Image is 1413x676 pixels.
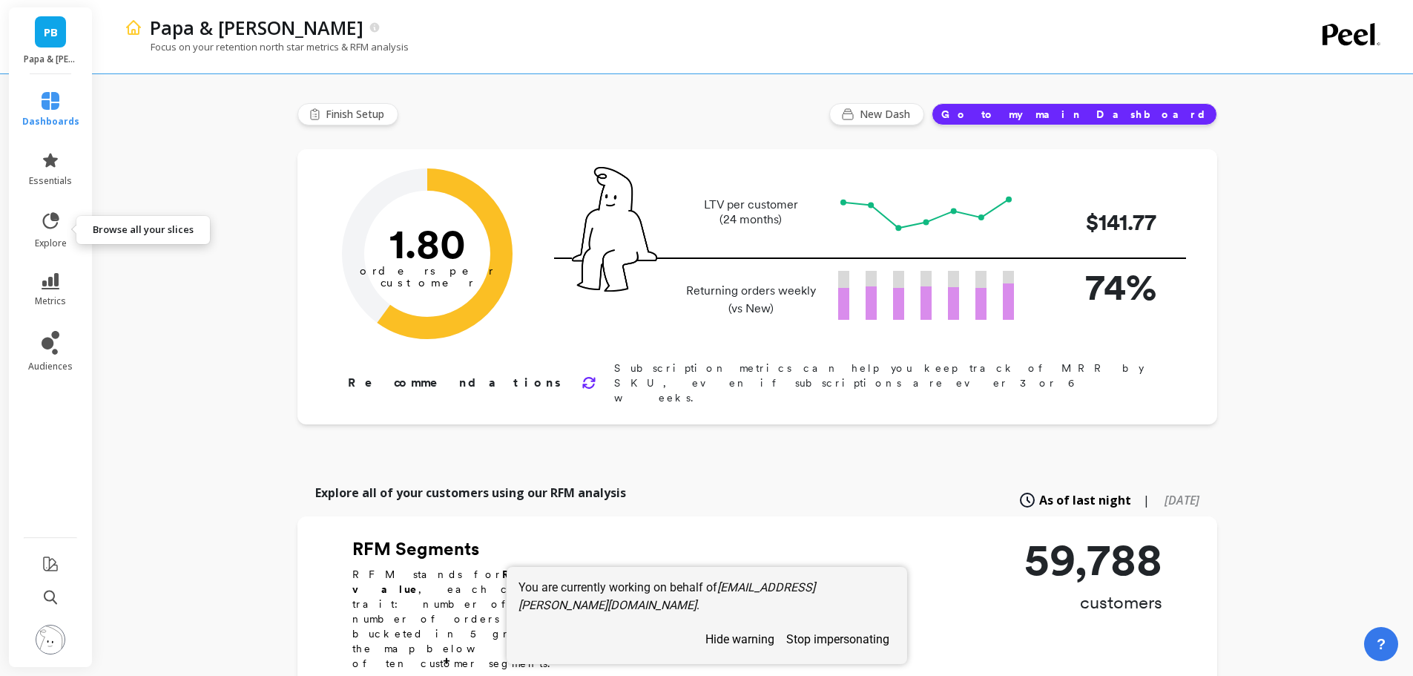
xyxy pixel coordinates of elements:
span: | [1143,491,1150,509]
p: LTV per customer (24 months) [682,197,820,227]
h2: RFM Segments [352,537,857,561]
span: essentials [29,175,72,187]
span: metrics [35,295,66,307]
p: Returning orders weekly (vs New) [682,282,820,318]
p: Papa & Barkley [24,53,78,65]
tspan: orders per [360,264,495,278]
span: PB [44,24,58,41]
p: $141.77 [1038,206,1156,239]
p: customers [1024,591,1162,614]
text: 1.80 [389,219,465,268]
button: hide warning [699,626,780,652]
img: pal seatted on line [572,167,657,292]
p: Papa & Barkley [150,15,363,40]
p: Subscription metrics can help you keep track of MRR by SKU, even if subscriptions are ever 3 or 6... [614,361,1170,405]
span: [DATE] [1165,492,1199,508]
button: Go to my main Dashboard [932,103,1217,125]
div: You are currently working on behalf of . [518,579,895,626]
button: stop impersonating [780,626,895,652]
p: RFM stands for , , and , each corresponding to some key customer trait: number of days since the ... [352,567,857,671]
img: profile picture [36,625,65,654]
span: audiences [28,361,73,373]
span: As of last night [1039,491,1131,509]
span: ? [1377,634,1386,654]
span: New Dash [860,107,915,122]
p: 59,788 [1024,537,1162,582]
p: 74% [1038,259,1156,315]
span: dashboards [22,116,79,128]
p: Focus on your retention north star metrics & RFM analysis [125,40,409,53]
p: Recommendations [348,374,564,392]
img: header icon [125,19,142,36]
span: Finish Setup [326,107,389,122]
button: ? [1364,627,1398,661]
tspan: customer [380,276,474,289]
p: Explore all of your customers using our RFM analysis [315,484,626,502]
button: Finish Setup [297,103,398,125]
button: New Dash [829,103,924,125]
span: explore [35,237,67,249]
